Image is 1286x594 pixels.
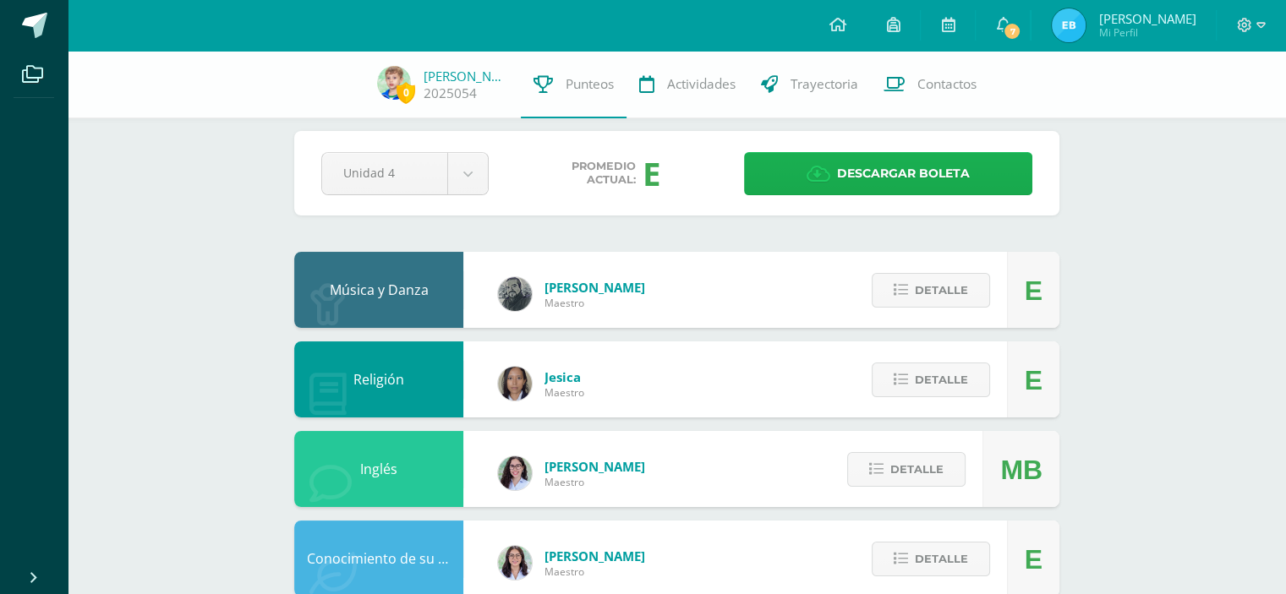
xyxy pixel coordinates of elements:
button: Detalle [872,362,990,397]
a: Actividades [627,51,748,118]
button: Detalle [847,452,966,487]
button: Detalle [872,273,990,308]
img: 6ad2d4dbe6a9b3a4a64038d8d24f4d2d.png [1052,8,1086,42]
img: ea6d861fc20c88418f7e3c0a9790d57a.png [377,66,411,100]
span: 7 [1003,22,1021,41]
span: Unidad 4 [343,153,426,193]
span: Maestro [544,385,584,400]
span: [PERSON_NAME] [544,458,645,475]
div: Inglés [294,431,463,507]
a: Trayectoria [748,51,871,118]
span: Actividades [667,75,736,93]
span: Detalle [915,364,968,395]
img: 4df91452162f9a6aaa4ffcb566247bc0.png [498,546,532,580]
div: E [1025,342,1042,418]
a: Punteos [521,51,627,118]
span: Descargar boleta [837,153,970,194]
img: 754a7f5bfcced8ad7caafe53e363cb3e.png [498,456,532,490]
a: Descargar boleta [744,152,1032,195]
span: Punteos [566,75,614,93]
a: 2025054 [424,84,477,102]
span: Mi Perfil [1098,25,1196,40]
div: Música y Danza [294,252,463,328]
span: Promedio actual: [572,160,636,187]
a: Contactos [871,51,989,118]
div: Religión [294,341,463,417]
img: 69ae3ad5c76ff258cb10e64230d73c76.png [498,367,532,401]
span: Detalle [915,543,968,575]
a: [PERSON_NAME] [424,68,508,84]
div: MB [1000,432,1042,508]
span: 0 [397,82,415,103]
span: Detalle [890,454,944,485]
button: Detalle [872,542,990,576]
span: [PERSON_NAME] [544,279,645,296]
span: Jesica [544,368,584,385]
span: Maestro [544,564,645,579]
span: [PERSON_NAME] [1098,10,1196,27]
div: E [643,151,661,195]
span: Contactos [917,75,977,93]
a: Unidad 4 [322,153,488,194]
span: [PERSON_NAME] [544,548,645,564]
div: E [1025,253,1042,329]
span: Maestro [544,475,645,489]
span: Maestro [544,296,645,310]
img: 8ba24283638e9cc0823fe7e8b79ee805.png [498,277,532,311]
span: Trayectoria [791,75,858,93]
span: Detalle [915,275,968,306]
